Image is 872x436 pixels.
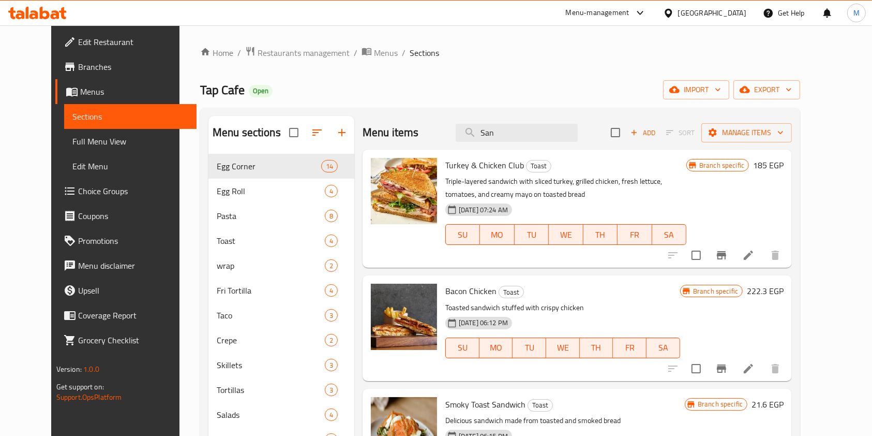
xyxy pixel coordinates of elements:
[455,318,512,328] span: [DATE] 06:12 PM
[217,160,321,172] div: Egg Corner
[733,80,800,99] button: export
[56,390,122,404] a: Support.OpsPlatform
[445,338,479,358] button: SU
[217,384,325,396] span: Tortillas
[208,353,354,377] div: Skillets3
[374,47,398,59] span: Menus
[325,186,337,196] span: 4
[329,120,354,145] button: Add section
[526,160,551,172] div: Toast
[445,397,525,412] span: Smoky Toast Sandwich
[410,47,439,59] span: Sections
[78,210,189,222] span: Coupons
[217,235,325,247] div: Toast
[363,125,419,140] h2: Menu items
[617,340,642,355] span: FR
[499,286,523,298] span: Toast
[513,338,546,358] button: TU
[64,104,197,129] a: Sections
[249,85,273,97] div: Open
[55,253,197,278] a: Menu disclaimer
[208,179,354,204] div: Egg Roll4
[55,54,197,79] a: Branches
[56,380,104,394] span: Get support on:
[217,259,325,272] span: wrap
[55,79,197,104] a: Menus
[325,236,337,246] span: 4
[72,160,189,172] span: Edit Menu
[445,175,686,201] p: Triple-layered sandwich with sliced turkey, grilled chicken, fresh lettuce, tomatoes, and creamy ...
[618,224,652,245] button: FR
[55,328,197,353] a: Grocery Checklist
[78,61,189,73] span: Branches
[325,385,337,395] span: 3
[217,185,325,197] span: Egg Roll
[283,122,305,143] span: Select all sections
[325,359,338,371] div: items
[455,205,512,215] span: [DATE] 07:24 AM
[208,402,354,427] div: Salads4
[709,243,734,268] button: Branch-specific-item
[656,227,682,242] span: SA
[208,253,354,278] div: wrap2
[325,384,338,396] div: items
[83,362,99,376] span: 1.0.0
[258,47,350,59] span: Restaurants management
[763,243,788,268] button: delete
[325,210,338,222] div: items
[747,284,784,298] h6: 222.3 EGP
[208,328,354,353] div: Crepe2
[450,340,475,355] span: SU
[325,261,337,271] span: 2
[321,160,338,172] div: items
[78,36,189,48] span: Edit Restaurant
[484,340,509,355] span: MO
[445,224,480,245] button: SU
[742,83,792,96] span: export
[626,125,659,141] span: Add item
[245,46,350,60] a: Restaurants management
[217,409,325,421] span: Salads
[55,179,197,204] a: Choice Groups
[322,162,337,171] span: 14
[325,410,337,420] span: 4
[208,303,354,328] div: Taco3
[480,224,514,245] button: MO
[580,338,613,358] button: TH
[55,30,197,54] a: Edit Restaurant
[64,129,197,154] a: Full Menu View
[629,127,657,139] span: Add
[325,211,337,221] span: 8
[64,154,197,179] a: Edit Menu
[550,340,576,355] span: WE
[647,338,680,358] button: SA
[217,210,325,222] span: Pasta
[208,278,354,303] div: Fri Tortilla4
[678,7,746,19] div: [GEOGRAPHIC_DATA]
[325,284,338,297] div: items
[685,244,707,266] span: Select to update
[249,86,273,95] span: Open
[78,235,189,247] span: Promotions
[701,123,792,142] button: Manage items
[583,224,618,245] button: TH
[217,309,325,322] span: Taco
[528,399,553,412] div: Toast
[685,358,707,380] span: Select to update
[325,409,338,421] div: items
[325,311,337,321] span: 3
[325,185,338,197] div: items
[208,154,354,179] div: Egg Corner14
[694,399,747,409] span: Branch specific
[742,249,755,261] a: Edit menu item
[200,47,233,59] a: Home
[371,284,437,350] img: Bacon Chicken
[371,158,437,224] img: Turkey & Chicken Club
[689,286,742,296] span: Branch specific
[445,157,524,173] span: Turkey & Chicken Club
[217,284,325,297] div: Fri Tortilla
